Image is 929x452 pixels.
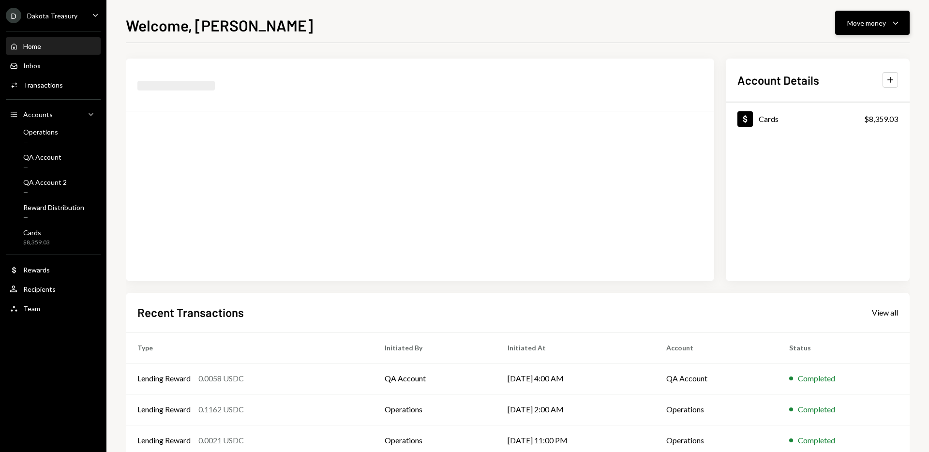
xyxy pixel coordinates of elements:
[23,188,67,196] div: —
[872,308,898,317] div: View all
[6,175,101,198] a: QA Account 2—
[23,110,53,119] div: Accounts
[835,11,910,35] button: Move money
[655,363,778,394] td: QA Account
[23,266,50,274] div: Rewards
[23,42,41,50] div: Home
[137,304,244,320] h2: Recent Transactions
[137,435,191,446] div: Lending Reward
[6,125,101,148] a: Operations—
[798,404,835,415] div: Completed
[126,15,313,35] h1: Welcome, [PERSON_NAME]
[23,304,40,313] div: Team
[6,105,101,123] a: Accounts
[6,37,101,55] a: Home
[759,114,779,123] div: Cards
[872,307,898,317] a: View all
[6,76,101,93] a: Transactions
[23,153,61,161] div: QA Account
[6,300,101,317] a: Team
[496,363,655,394] td: [DATE] 4:00 AM
[6,8,21,23] div: D
[23,61,41,70] div: Inbox
[373,332,496,363] th: Initiated By
[737,72,819,88] h2: Account Details
[6,200,101,224] a: Reward Distribution—
[6,280,101,298] a: Recipients
[137,404,191,415] div: Lending Reward
[23,138,58,146] div: —
[778,332,910,363] th: Status
[23,285,56,293] div: Recipients
[496,394,655,425] td: [DATE] 2:00 AM
[27,12,77,20] div: Dakota Treasury
[23,81,63,89] div: Transactions
[864,113,898,125] div: $8,359.03
[798,373,835,384] div: Completed
[847,18,886,28] div: Move money
[6,226,101,249] a: Cards$8,359.03
[23,228,50,237] div: Cards
[373,363,496,394] td: QA Account
[198,435,244,446] div: 0.0021 USDC
[655,394,778,425] td: Operations
[655,332,778,363] th: Account
[126,332,373,363] th: Type
[23,239,50,247] div: $8,359.03
[137,373,191,384] div: Lending Reward
[496,332,655,363] th: Initiated At
[6,57,101,74] a: Inbox
[798,435,835,446] div: Completed
[726,103,910,135] a: Cards$8,359.03
[23,213,84,222] div: —
[23,163,61,171] div: —
[198,373,244,384] div: 0.0058 USDC
[23,128,58,136] div: Operations
[198,404,244,415] div: 0.1162 USDC
[6,261,101,278] a: Rewards
[6,150,101,173] a: QA Account—
[373,394,496,425] td: Operations
[23,178,67,186] div: QA Account 2
[23,203,84,211] div: Reward Distribution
